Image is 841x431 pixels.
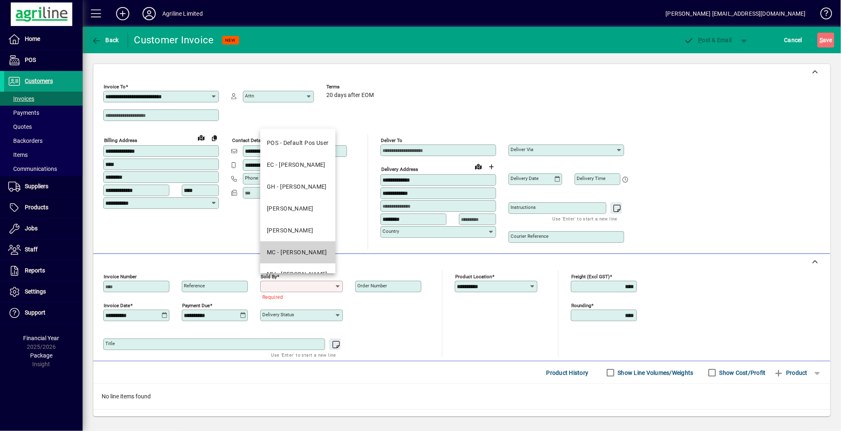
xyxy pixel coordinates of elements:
span: Package [30,352,52,359]
div: No line items found [93,384,830,409]
mat-label: Reference [184,283,205,289]
span: ost & Email [684,37,732,43]
button: Save [817,33,834,47]
a: Communications [4,162,83,176]
mat-label: Freight (excl GST) [571,274,610,279]
span: Financial Year [24,335,59,341]
div: MH - [PERSON_NAME] [267,270,328,279]
a: View on map [472,160,485,173]
span: Products [25,204,48,211]
span: Terms [326,84,376,90]
a: Home [4,29,83,50]
mat-error: Required [262,292,336,301]
button: Product [770,365,812,380]
div: POS - Default Pos User [267,139,329,147]
span: Staff [25,246,38,253]
a: Staff [4,239,83,260]
div: Customer Invoice [134,33,214,47]
label: Show Line Volumes/Weights [616,369,694,377]
mat-option: JH - James Hamlin [260,198,335,220]
mat-option: MC - Matt Cobb [260,242,335,263]
a: POS [4,50,83,71]
mat-label: Country [382,228,399,234]
span: POS [25,57,36,63]
a: Backorders [4,134,83,148]
span: S [820,37,823,43]
div: [PERSON_NAME] [267,204,314,213]
mat-label: Order number [357,283,387,289]
button: Post & Email [680,33,736,47]
button: Back [89,33,121,47]
span: Home [25,36,40,42]
span: NEW [226,38,236,43]
span: Backorders [8,137,43,144]
mat-label: Payment due [182,303,210,308]
span: Product History [546,366,589,379]
mat-label: Deliver To [381,137,402,143]
mat-label: Invoice number [104,274,137,279]
span: Reports [25,267,45,274]
app-page-header-button: Back [83,33,128,47]
mat-label: Invoice date [104,303,130,308]
mat-label: Delivery status [262,312,294,317]
mat-label: Attn [245,93,254,99]
a: Products [4,197,83,218]
a: Knowledge Base [814,2,831,28]
mat-label: Title [105,341,115,346]
div: [PERSON_NAME] [267,226,314,235]
div: MC - [PERSON_NAME] [267,248,327,257]
div: GH - [PERSON_NAME] [267,182,327,191]
button: Product History [543,365,592,380]
a: Suppliers [4,176,83,197]
mat-label: Deliver via [511,147,533,152]
mat-option: EC - Ethan Crawford [260,154,335,176]
a: Reports [4,260,83,281]
mat-label: Phone [245,175,258,181]
mat-option: GH - Gerry Hamlin [260,176,335,198]
span: Product [774,366,808,379]
div: [PERSON_NAME] [EMAIL_ADDRESS][DOMAIN_NAME] [666,7,806,20]
span: Customers [25,78,53,84]
div: EC - [PERSON_NAME] [267,161,325,169]
a: Quotes [4,120,83,134]
a: Settings [4,282,83,302]
mat-label: Rounding [571,303,591,308]
span: Items [8,152,28,158]
span: Cancel [784,33,803,47]
a: Jobs [4,218,83,239]
mat-hint: Use 'Enter' to start a new line [553,214,618,223]
span: Communications [8,166,57,172]
mat-option: POS - Default Pos User [260,132,335,154]
mat-label: Instructions [511,204,536,210]
mat-option: MH - Michael Hamlin [260,263,335,285]
a: View on map [195,131,208,144]
a: Support [4,303,83,323]
span: ave [820,33,832,47]
span: 20 days after EOM [326,92,374,99]
mat-option: JC - Jonathan Cashmore [260,220,335,242]
a: Items [4,148,83,162]
mat-label: Product location [455,274,492,279]
span: Payments [8,109,39,116]
a: Payments [4,106,83,120]
button: Cancel [782,33,805,47]
span: Back [91,37,119,43]
button: Add [109,6,136,21]
mat-hint: Use 'Enter' to start a new line [271,350,336,360]
button: Choose address [485,160,498,173]
mat-label: Invoice To [104,84,126,90]
mat-label: Courier Reference [511,233,549,239]
mat-label: Delivery time [577,175,606,181]
label: Show Cost/Profit [718,369,766,377]
mat-label: Sold by [261,274,277,279]
span: Jobs [25,225,38,232]
a: Invoices [4,92,83,106]
mat-label: Delivery date [511,175,539,181]
span: Support [25,309,45,316]
span: Suppliers [25,183,48,189]
span: Invoices [8,95,34,102]
div: Agriline Limited [162,7,203,20]
span: Settings [25,288,46,295]
button: Copy to Delivery address [208,131,221,144]
span: Quotes [8,123,32,130]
